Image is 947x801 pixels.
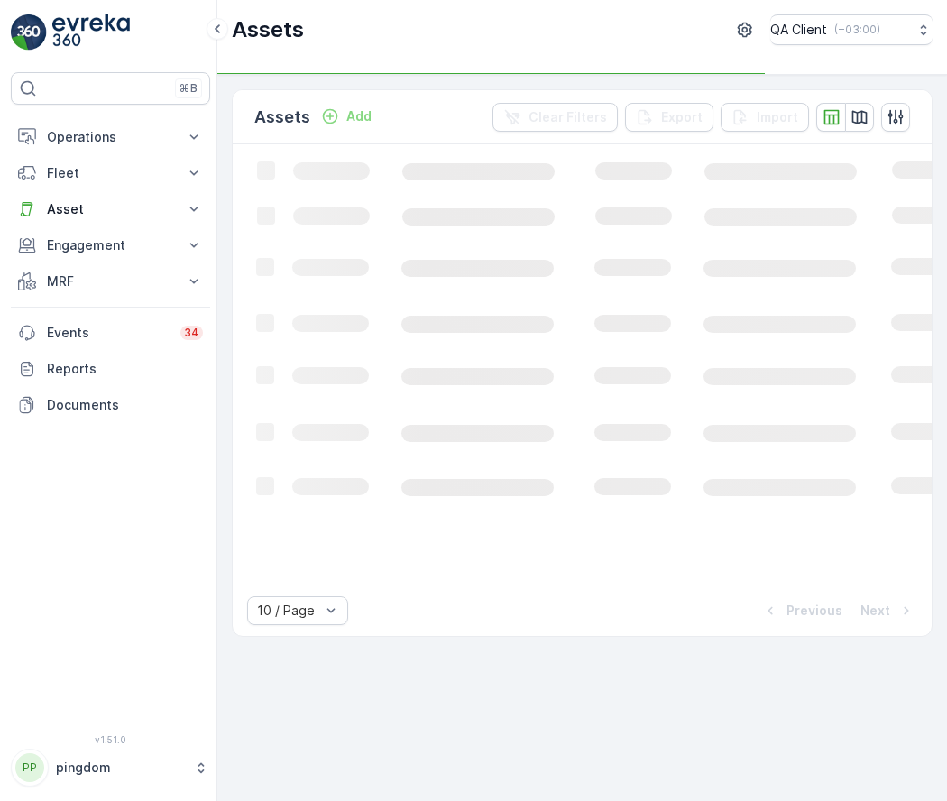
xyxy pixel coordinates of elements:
p: Next [860,602,890,620]
p: Documents [47,396,203,414]
p: Engagement [47,236,174,254]
p: Operations [47,128,174,146]
p: pingdom [56,759,185,777]
button: Clear Filters [492,103,618,132]
button: Import [721,103,809,132]
p: Asset [47,200,174,218]
button: QA Client(+03:00) [770,14,933,45]
p: Fleet [47,164,174,182]
button: Fleet [11,155,210,191]
p: Previous [786,602,842,620]
button: MRF [11,263,210,299]
p: ( +03:00 ) [834,23,880,37]
p: 34 [184,326,199,340]
a: Events34 [11,315,210,351]
div: PP [15,753,44,782]
button: Operations [11,119,210,155]
p: Events [47,324,170,342]
p: Reports [47,360,203,378]
button: PPpingdom [11,749,210,787]
button: Next [859,600,917,621]
p: Clear Filters [529,108,607,126]
button: Previous [759,600,844,621]
button: Asset [11,191,210,227]
p: Add [346,107,372,125]
span: v 1.51.0 [11,734,210,745]
a: Reports [11,351,210,387]
img: logo [11,14,47,51]
p: Assets [232,15,304,44]
p: Export [661,108,703,126]
p: Assets [254,105,310,130]
a: Documents [11,387,210,423]
button: Export [625,103,713,132]
p: Import [757,108,798,126]
img: logo_light-DOdMpM7g.png [52,14,130,51]
button: Engagement [11,227,210,263]
p: ⌘B [179,81,198,96]
p: MRF [47,272,174,290]
button: Add [314,106,379,127]
p: QA Client [770,21,827,39]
